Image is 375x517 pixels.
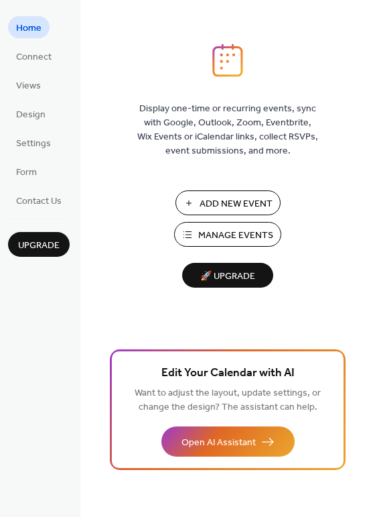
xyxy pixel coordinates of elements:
[16,166,37,180] span: Form
[8,16,50,38] a: Home
[8,131,59,154] a: Settings
[182,263,273,288] button: 🚀 Upgrade
[16,137,51,151] span: Settings
[16,194,62,209] span: Contact Us
[8,160,45,182] a: Form
[135,384,321,416] span: Want to adjust the layout, update settings, or change the design? The assistant can help.
[181,436,256,450] span: Open AI Assistant
[16,50,52,64] span: Connect
[161,426,295,457] button: Open AI Assistant
[190,268,265,286] span: 🚀 Upgrade
[161,364,295,383] span: Edit Your Calendar with AI
[8,74,49,96] a: Views
[16,21,42,36] span: Home
[8,189,70,211] a: Contact Us
[175,190,281,215] button: Add New Event
[200,197,273,211] span: Add New Event
[16,79,41,93] span: Views
[137,102,318,158] span: Display one-time or recurring events, sync with Google, Outlook, Zoom, Eventbrite, Wix Events or ...
[198,229,273,243] span: Manage Events
[174,222,281,247] button: Manage Events
[16,108,46,122] span: Design
[8,45,60,67] a: Connect
[212,44,243,77] img: logo_icon.svg
[8,232,70,257] button: Upgrade
[18,239,60,253] span: Upgrade
[8,103,54,125] a: Design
